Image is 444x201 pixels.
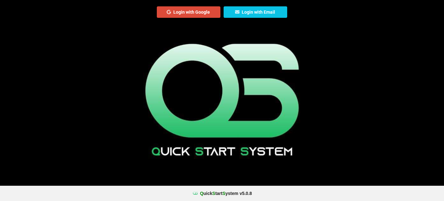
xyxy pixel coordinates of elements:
span: Q [200,191,204,196]
button: Login with Google [157,6,220,18]
button: Login with Email [224,6,287,18]
span: S [212,191,215,196]
b: uick tart ystem v 5.0.8 [200,190,252,197]
img: favicon.ico [192,190,198,197]
span: S [222,191,225,196]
